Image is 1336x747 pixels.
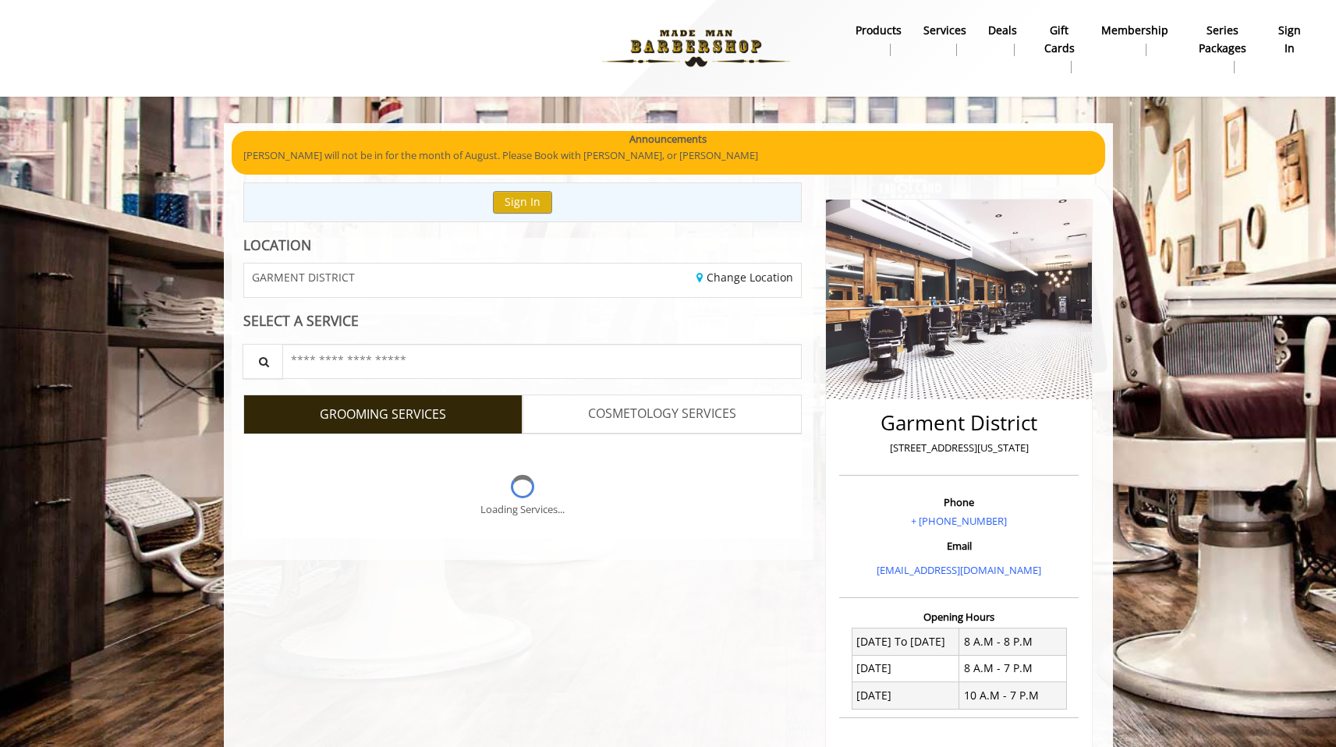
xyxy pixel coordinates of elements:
[1101,22,1168,39] b: Membership
[320,405,446,425] span: GROOMING SERVICES
[243,147,1093,164] p: [PERSON_NAME] will not be in for the month of August. Please Book with [PERSON_NAME], or [PERSON_...
[877,563,1041,577] a: [EMAIL_ADDRESS][DOMAIN_NAME]
[588,404,736,424] span: COSMETOLOGY SERVICES
[480,501,565,518] div: Loading Services...
[1277,22,1302,57] b: sign in
[243,235,311,254] b: LOCATION
[977,19,1028,60] a: DealsDeals
[243,313,803,328] div: SELECT A SERVICE
[493,191,552,214] button: Sign In
[852,628,959,655] td: [DATE] To [DATE]
[243,344,283,379] button: Service Search
[589,5,803,91] img: Made Man Barbershop logo
[988,22,1017,39] b: Deals
[1179,19,1266,77] a: Series packagesSeries packages
[696,270,793,285] a: Change Location
[856,22,902,39] b: products
[839,611,1079,622] h3: Opening Hours
[1090,19,1179,60] a: MembershipMembership
[923,22,966,39] b: Services
[629,131,707,147] b: Announcements
[913,19,977,60] a: ServicesServices
[852,682,959,709] td: [DATE]
[1190,22,1255,57] b: Series packages
[843,412,1075,434] h2: Garment District
[843,497,1075,508] h3: Phone
[843,540,1075,551] h3: Email
[911,514,1007,528] a: + [PHONE_NUMBER]
[843,440,1075,456] p: [STREET_ADDRESS][US_STATE]
[252,271,355,283] span: GARMENT DISTRICT
[959,628,1067,655] td: 8 A.M - 8 P.M
[1266,19,1313,60] a: sign insign in
[1028,19,1090,77] a: Gift cardsgift cards
[845,19,913,60] a: Productsproducts
[959,655,1067,682] td: 8 A.M - 7 P.M
[243,434,803,538] div: Grooming services
[852,655,959,682] td: [DATE]
[1039,22,1079,57] b: gift cards
[959,682,1067,709] td: 10 A.M - 7 P.M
